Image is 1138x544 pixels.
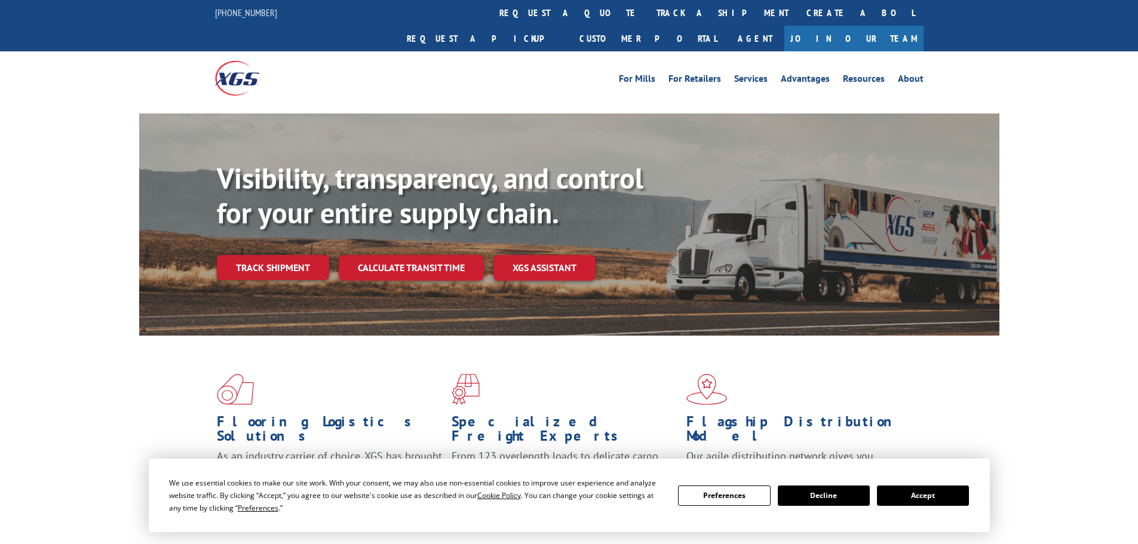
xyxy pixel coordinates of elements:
[217,255,329,280] a: Track shipment
[477,490,521,500] span: Cookie Policy
[843,74,885,87] a: Resources
[686,449,906,477] span: Our agile distribution network gives you nationwide inventory management on demand.
[686,414,912,449] h1: Flagship Distribution Model
[734,74,768,87] a: Services
[217,374,254,405] img: xgs-icon-total-supply-chain-intelligence-red
[339,255,484,281] a: Calculate transit time
[217,449,442,491] span: As an industry carrier of choice, XGS has brought innovation and dedication to flooring logistics...
[169,477,664,514] div: We use essential cookies to make our site work. With your consent, we may also use non-essential ...
[215,7,277,19] a: [PHONE_NUMBER]
[452,449,677,502] p: From 123 overlength loads to delicate cargo, our experienced staff knows the best way to move you...
[452,374,480,405] img: xgs-icon-focused-on-flooring-red
[217,159,643,231] b: Visibility, transparency, and control for your entire supply chain.
[877,485,969,506] button: Accept
[398,26,570,51] a: Request a pickup
[678,485,770,506] button: Preferences
[570,26,726,51] a: Customer Portal
[726,26,784,51] a: Agent
[149,459,990,532] div: Cookie Consent Prompt
[238,503,278,513] span: Preferences
[493,255,596,281] a: XGS ASSISTANT
[898,74,924,87] a: About
[668,74,721,87] a: For Retailers
[784,26,924,51] a: Join Our Team
[686,374,728,405] img: xgs-icon-flagship-distribution-model-red
[778,485,870,506] button: Decline
[781,74,830,87] a: Advantages
[452,414,677,449] h1: Specialized Freight Experts
[217,414,443,449] h1: Flooring Logistics Solutions
[619,74,655,87] a: For Mills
